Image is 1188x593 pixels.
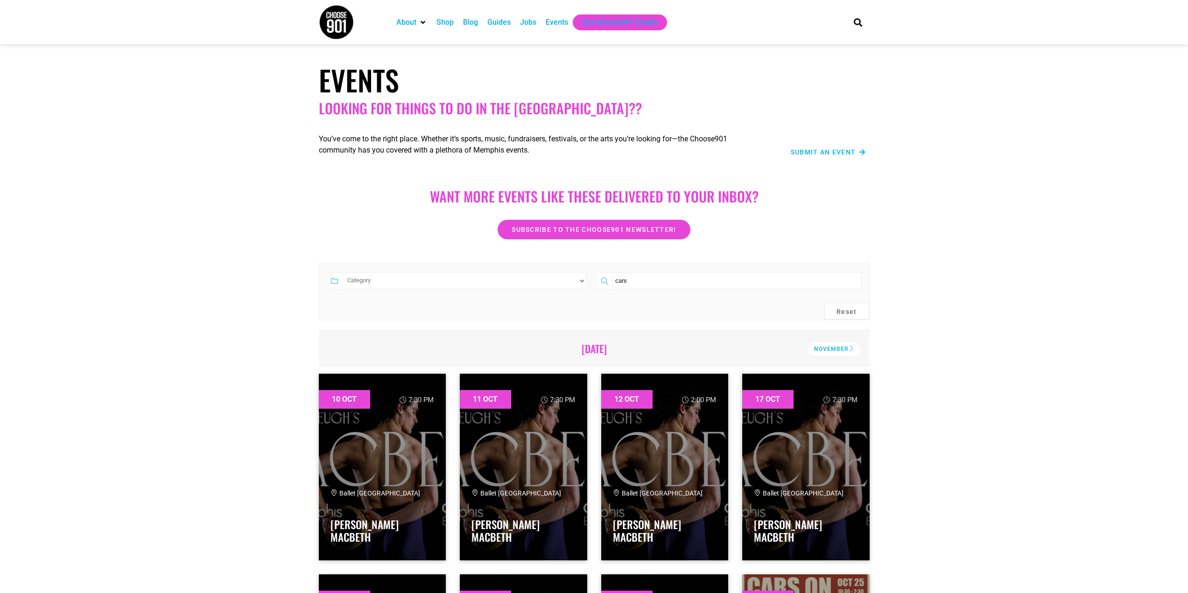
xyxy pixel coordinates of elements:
h2: Looking for things to do in the [GEOGRAPHIC_DATA]?? [319,100,870,117]
a: [PERSON_NAME] Macbeth [330,516,399,545]
a: Events [546,17,568,28]
span: Ballet [GEOGRAPHIC_DATA] [613,489,703,497]
div: About [392,14,432,30]
a: Get Choose901 Emails [582,17,658,28]
a: [PERSON_NAME] Macbeth [754,516,822,545]
a: Submit an Event [791,149,866,155]
span: Subscribe to the Choose901 newsletter! [512,226,676,233]
span: Ballet [GEOGRAPHIC_DATA] [754,489,844,497]
a: Shop [436,17,454,28]
span: Ballet [GEOGRAPHIC_DATA] [471,489,561,497]
h2: [DATE] [332,342,857,355]
span: Submit an Event [791,149,856,155]
button: Reset [824,303,869,320]
a: [PERSON_NAME] Macbeth [613,516,681,545]
h1: Events [319,63,870,97]
div: Search [850,14,865,30]
a: Subscribe to the Choose901 newsletter! [498,220,690,239]
a: [PERSON_NAME] Macbeth [471,516,540,545]
span: Ballet [GEOGRAPHIC_DATA] [330,489,420,497]
a: Blog [463,17,478,28]
a: About [396,17,416,28]
input: Search [612,272,861,289]
h2: Want more EVENTS LIKE THESE DELIVERED TO YOUR INBOX? [328,188,860,205]
nav: Main nav [392,14,838,30]
a: Jobs [520,17,536,28]
p: You’ve come to the right place. Whether it’s sports, music, fundraisers, festivals, or the arts y... [319,133,758,156]
a: Guides [487,17,511,28]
